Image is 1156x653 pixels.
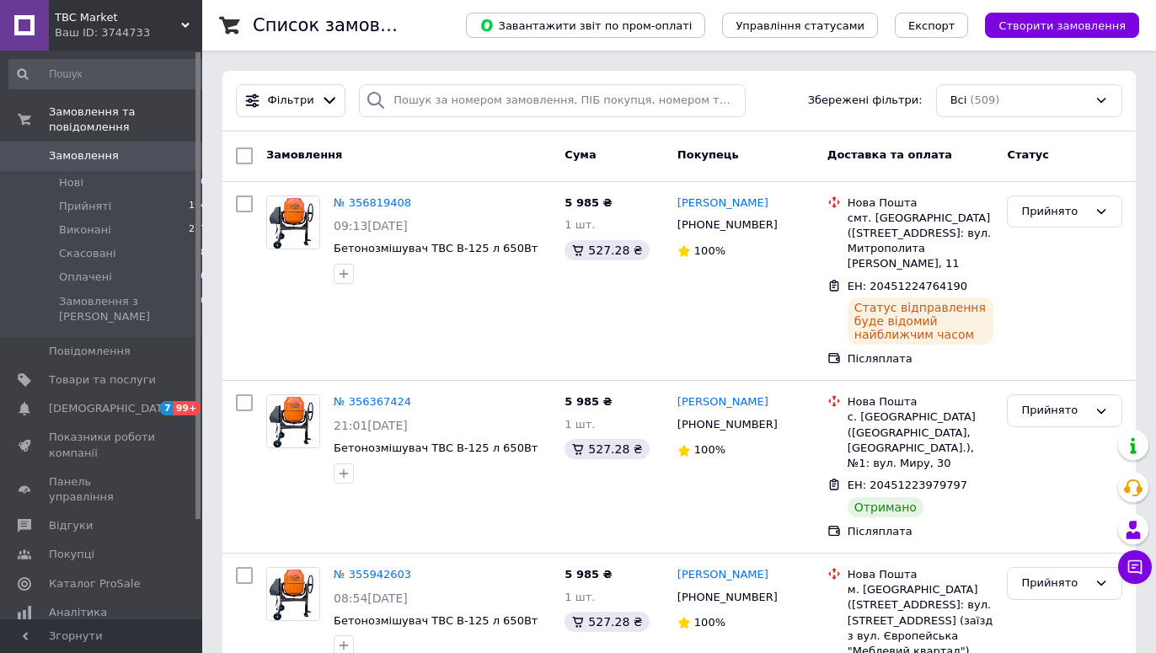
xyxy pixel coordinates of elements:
span: 99+ [174,401,201,415]
span: TBC Market [55,10,181,25]
span: Завантажити звіт по пром-оплаті [479,18,692,33]
div: Прийнято [1021,575,1088,592]
span: Виконані [59,222,111,238]
a: Бетонозмішувач TBC В-125 л 650Вт [334,242,538,254]
span: Оплачені [59,270,112,285]
span: [DEMOGRAPHIC_DATA] [49,401,174,416]
span: Управління статусами [736,19,864,32]
div: 527.28 ₴ [565,439,649,459]
div: Ваш ID: 3744733 [55,25,202,40]
span: 100% [694,443,725,456]
span: Доставка та оплата [827,148,952,161]
button: Управління статусами [722,13,878,38]
span: Нові [59,175,83,190]
a: Фото товару [266,195,320,249]
span: Cума [565,148,596,161]
button: Експорт [895,13,969,38]
span: ЕН: 20451223979797 [848,479,967,491]
span: Фільтри [268,93,314,109]
a: [PERSON_NAME] [677,195,768,211]
div: смт. [GEOGRAPHIC_DATA] ([STREET_ADDRESS]: вул. Митрополита [PERSON_NAME], 11 [848,211,994,272]
div: Післяплата [848,351,994,367]
div: Нова Пошта [848,394,994,409]
div: Отримано [848,497,923,517]
span: Скасовані [59,246,116,261]
span: 5 985 ₴ [565,395,612,408]
span: Показники роботи компанії [49,430,156,460]
img: Фото товару [267,395,319,447]
img: Фото товару [267,568,319,620]
span: Замовлення [266,148,342,161]
span: Експорт [908,19,955,32]
h1: Список замовлень [253,15,424,35]
span: 7 [160,401,174,415]
span: 0 [201,175,206,190]
img: Фото товару [267,196,319,249]
a: Бетонозмішувач TBC В-125 л 650Вт [334,442,538,454]
span: Товари та послуги [49,372,156,388]
span: 5 985 ₴ [565,568,612,581]
span: Аналітика [49,605,107,620]
span: 0 [201,294,206,324]
span: 100% [694,616,725,629]
span: 78 [195,246,206,261]
span: (509) [970,94,999,106]
span: Збережені фільтри: [808,93,923,109]
span: 1 шт. [565,218,595,231]
span: Замовлення [49,148,119,163]
div: Прийнято [1021,203,1088,221]
a: [PERSON_NAME] [677,567,768,583]
span: 0 [201,270,206,285]
span: 1 шт. [565,418,595,431]
span: 194 [189,199,206,214]
a: Створити замовлення [968,19,1139,31]
a: Фото товару [266,567,320,621]
button: Чат з покупцем [1118,550,1152,584]
div: [PHONE_NUMBER] [674,586,781,608]
span: Покупці [49,547,94,562]
span: Покупець [677,148,739,161]
input: Пошук [8,59,208,89]
a: № 356367424 [334,395,411,408]
span: 08:54[DATE] [334,591,408,605]
a: [PERSON_NAME] [677,394,768,410]
span: 237 [189,222,206,238]
span: 5 985 ₴ [565,196,612,209]
div: Нова Пошта [848,195,994,211]
button: Створити замовлення [985,13,1139,38]
button: Завантажити звіт по пром-оплаті [466,13,705,38]
a: № 356819408 [334,196,411,209]
div: с. [GEOGRAPHIC_DATA] ([GEOGRAPHIC_DATA], [GEOGRAPHIC_DATA].), №1: вул. Миру, 30 [848,409,994,471]
input: Пошук за номером замовлення, ПІБ покупця, номером телефону, Email, номером накладної [359,84,746,117]
span: ЕН: 20451224764190 [848,280,967,292]
div: 527.28 ₴ [565,612,649,632]
span: 09:13[DATE] [334,219,408,233]
a: № 355942603 [334,568,411,581]
div: Статус відправлення буде відомий найближчим часом [848,297,994,345]
div: Прийнято [1021,402,1088,420]
span: Замовлення та повідомлення [49,104,202,135]
span: 21:01[DATE] [334,419,408,432]
span: Каталог ProSale [49,576,140,591]
div: [PHONE_NUMBER] [674,214,781,236]
span: Повідомлення [49,344,131,359]
span: Прийняті [59,199,111,214]
span: Замовлення з [PERSON_NAME] [59,294,201,324]
a: Фото товару [266,394,320,448]
div: Післяплата [848,524,994,539]
div: 527.28 ₴ [565,240,649,260]
span: Відгуки [49,518,93,533]
span: 100% [694,244,725,257]
span: Створити замовлення [998,19,1126,32]
a: Бетонозмішувач TBC В-125 л 650Вт [334,614,538,627]
div: Нова Пошта [848,567,994,582]
span: Всі [950,93,967,109]
div: [PHONE_NUMBER] [674,414,781,436]
span: 1 шт. [565,591,595,603]
span: Панель управління [49,474,156,505]
span: Статус [1007,148,1049,161]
